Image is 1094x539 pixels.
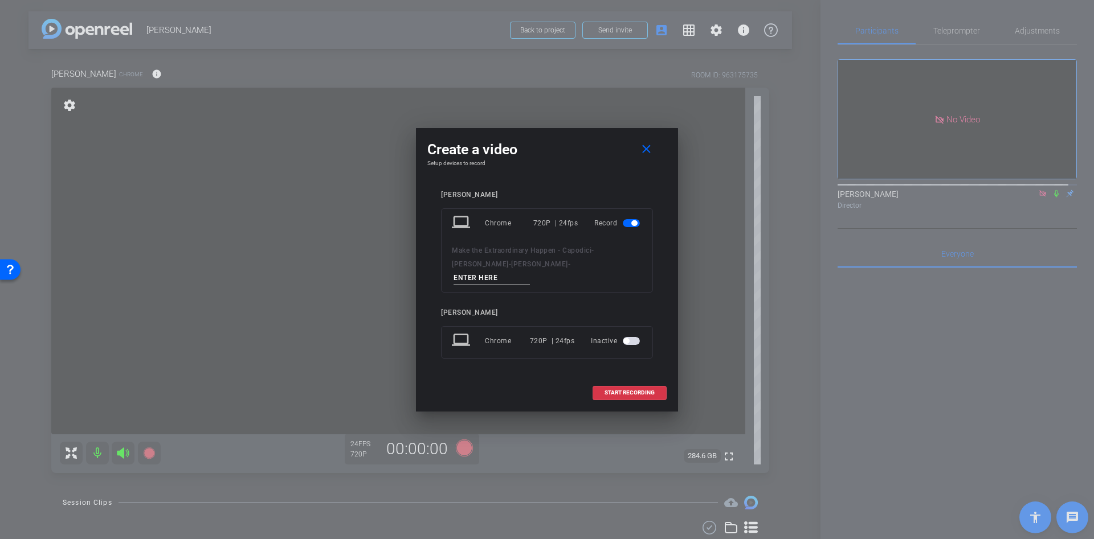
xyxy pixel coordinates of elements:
[452,246,591,254] span: Make the Extraordinary Happen - Capodici
[427,160,667,167] h4: Setup devices to record
[427,139,667,160] div: Create a video
[533,213,578,233] div: 720P | 24fps
[594,213,642,233] div: Record
[605,390,655,396] span: START RECORDING
[591,331,642,351] div: Inactive
[511,260,568,268] span: [PERSON_NAME]
[591,246,594,254] span: -
[509,260,512,268] span: -
[568,260,571,268] span: -
[485,213,533,233] div: Chrome
[441,308,653,317] div: [PERSON_NAME]
[452,213,472,233] mat-icon: laptop
[485,331,530,351] div: Chrome
[593,386,667,400] button: START RECORDING
[639,142,654,157] mat-icon: close
[452,331,472,351] mat-icon: laptop
[454,271,530,285] input: ENTER HERE
[530,331,575,351] div: 720P | 24fps
[441,191,653,199] div: [PERSON_NAME]
[452,260,509,268] span: [PERSON_NAME]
